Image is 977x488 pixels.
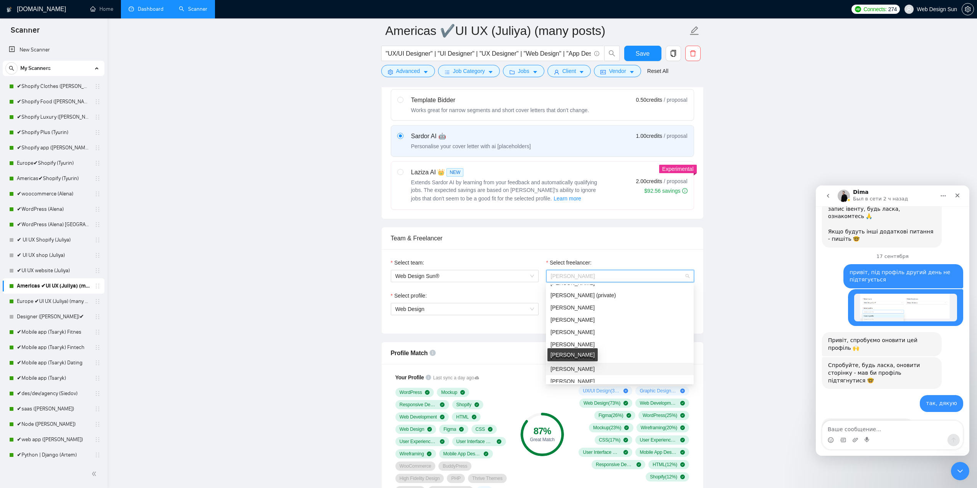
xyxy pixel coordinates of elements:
a: Designer ([PERSON_NAME])✔ [17,309,90,324]
span: BuddyPress [443,463,467,469]
a: ✔Mobile app (Tsaryk) [17,371,90,386]
span: Thrive Themes [472,475,503,481]
span: check-circle [623,450,628,455]
span: [PERSON_NAME] [550,304,595,311]
span: Profile Match [391,350,428,356]
span: Your Profile [395,374,424,380]
span: check-circle [427,452,431,456]
span: Responsive Design [400,402,437,408]
span: holder [94,191,101,197]
button: barsJob Categorycaret-down [438,65,500,77]
span: info-circle [594,51,599,56]
span: Connects: [863,5,886,13]
span: / proposal [664,177,687,185]
span: Select profile: [394,291,427,300]
a: ✔ UI UX Shopify (Juliya) [17,232,90,248]
span: Web Development ( 28 %) [640,400,677,406]
span: [PERSON_NAME] [550,329,595,335]
span: Web Design ( 73 %) [584,400,620,406]
span: caret-down [629,69,635,75]
span: check-circle [460,390,465,395]
a: homeHome [90,6,113,12]
span: 1.00 credits [636,132,662,140]
button: Save [624,46,661,61]
span: Save [636,49,650,58]
a: Americas ✔UI UX (Juliya) (many posts) [17,278,90,294]
span: Wireframing [400,451,424,457]
span: [PERSON_NAME] [550,317,595,323]
a: Europe ✔UI UX (Juliya) (many posts) [17,294,90,309]
span: check-circle [623,438,628,442]
div: 87 % [521,427,564,436]
button: idcardVendorcaret-down [594,65,641,77]
span: holder [94,452,101,458]
li: New Scanner [3,42,104,58]
iframe: Intercom live chat [951,462,969,480]
span: WordPress [400,389,422,395]
span: edit [689,26,699,36]
span: check-circle [680,475,685,479]
span: User Interface Design [456,438,494,445]
span: PHP [451,475,461,481]
span: holder [94,390,101,397]
span: check-circle [497,439,501,444]
span: Jobs [518,67,529,75]
a: ✔Mobile app (Tsaryk) Dating [17,355,90,371]
label: Select team: [391,258,424,267]
span: holder [94,437,101,443]
span: User Experience Design ( 16 %) [640,437,677,443]
span: info-circle [682,188,688,194]
span: [PERSON_NAME] [550,378,595,384]
span: double-left [91,470,99,478]
span: holder [94,222,101,228]
span: HTML [456,414,469,420]
span: holder [94,175,101,182]
a: ✔Node ([PERSON_NAME]) [17,417,90,432]
input: Search Freelance Jobs... [386,49,591,58]
div: Personalise your cover letter with ai [placeholders] [411,142,531,150]
span: check-circle [440,415,445,419]
span: NEW [446,168,463,177]
span: delete [686,50,700,57]
span: Wireframing ( 20 %) [641,425,678,431]
span: search [605,50,619,57]
span: Extends Sardor AI by learning from your feedback and automatically qualifying jobs. The expected ... [411,179,597,202]
span: Web Design [395,306,425,312]
span: setting [962,6,974,12]
a: ✔Shopify Food ([PERSON_NAME]) [17,94,90,109]
div: $92.56 savings [644,187,687,195]
span: WordPress ( 25 %) [643,412,677,419]
span: holder [94,421,101,427]
a: New Scanner [9,42,98,58]
a: ✔web app ([PERSON_NAME]) [17,432,90,447]
span: Shopify ( 12 %) [650,474,677,480]
span: Responsive Design ( 13 %) [596,462,633,468]
div: Team & Freelancer [391,227,694,249]
span: Last sync a day ago [433,374,479,382]
a: Europe✔Shopify (Tyurin) [17,155,90,171]
span: Web Design [400,426,425,432]
span: Mockup [441,389,457,395]
span: holder [94,129,101,136]
span: holder [94,83,101,89]
a: ✔WordPress (Alena) [17,202,90,217]
a: Americas✔Shopify (Tyurin) [17,171,90,186]
span: Web Design Sun® [395,270,534,282]
input: Scanner name... [385,21,688,40]
span: [PERSON_NAME] [550,341,595,347]
button: userClientcaret-down [547,65,591,77]
span: user [906,7,912,12]
span: My Scanners [20,61,51,76]
span: CSS [476,426,485,432]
